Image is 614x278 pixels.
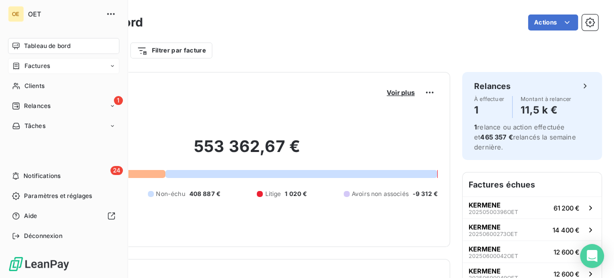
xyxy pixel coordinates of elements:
span: À effectuer [474,96,504,102]
span: relance ou action effectuée et relancés la semaine dernière. [474,123,576,151]
img: Logo LeanPay [8,256,70,272]
span: Factures [24,61,50,70]
button: Filtrer par facture [130,42,212,58]
span: 20250600042OET [469,253,518,259]
span: Tableau de bord [24,41,70,50]
span: 1 [114,96,123,105]
button: KERMENE20250600273OET14 400 € [463,218,602,240]
span: 14 400 € [553,226,580,234]
span: 1 020 € [285,189,307,198]
span: KERMENE [469,201,501,209]
span: Tâches [24,121,45,130]
span: Montant à relancer [521,96,572,102]
button: Voir plus [384,88,418,97]
span: KERMENE [469,223,501,231]
span: Clients [24,81,44,90]
div: OE [8,6,24,22]
button: KERMENE20250500396OET61 200 € [463,196,602,218]
div: Open Intercom Messenger [580,244,604,268]
span: Aide [24,211,37,220]
span: OET [28,10,100,18]
span: 24 [110,166,123,175]
span: KERMENE [469,267,501,275]
a: Aide [8,208,119,224]
span: Paramètres et réglages [24,191,92,200]
span: 465 357 € [480,133,513,141]
span: Avoirs non associés [352,189,409,198]
span: 12 600 € [554,270,580,278]
h6: Relances [474,80,511,92]
span: 408 887 € [189,189,220,198]
span: Voir plus [387,88,415,96]
button: KERMENE20250600042OET12 600 € [463,240,602,262]
h4: 11,5 k € [521,102,572,118]
h6: Factures échues [463,172,602,196]
span: 61 200 € [554,204,580,212]
span: Litige [265,189,281,198]
span: Non-échu [156,189,185,198]
span: 20250600273OET [469,231,518,237]
span: 20250500396OET [469,209,518,215]
h2: 553 362,67 € [56,136,438,166]
span: Notifications [23,171,60,180]
button: Actions [528,14,578,30]
span: 12 600 € [554,248,580,256]
span: 1 [474,123,477,131]
span: -9 312 € [413,189,438,198]
h4: 1 [474,102,504,118]
span: KERMENE [469,245,501,253]
span: Déconnexion [24,231,62,240]
span: Relances [24,101,50,110]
